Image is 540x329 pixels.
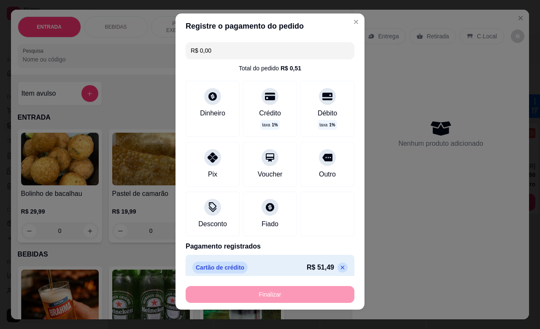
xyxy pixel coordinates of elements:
[349,15,363,29] button: Close
[258,169,283,179] div: Voucher
[262,219,278,229] div: Fiado
[239,64,301,72] div: Total do pedido
[319,169,336,179] div: Outro
[175,13,364,39] header: Registre o pagamento do pedido
[319,122,335,128] p: taxa
[191,42,349,59] input: Ex.: hambúrguer de cordeiro
[192,262,248,273] p: Cartão de crédito
[262,122,278,128] p: taxa
[307,262,334,273] p: R$ 51,49
[208,169,217,179] div: Pix
[259,108,281,118] div: Crédito
[200,108,225,118] div: Dinheiro
[281,64,301,72] div: R$ 0,51
[272,122,278,128] span: 1 %
[329,122,335,128] span: 1 %
[198,219,227,229] div: Desconto
[318,108,337,118] div: Débito
[186,241,354,251] p: Pagamento registrados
